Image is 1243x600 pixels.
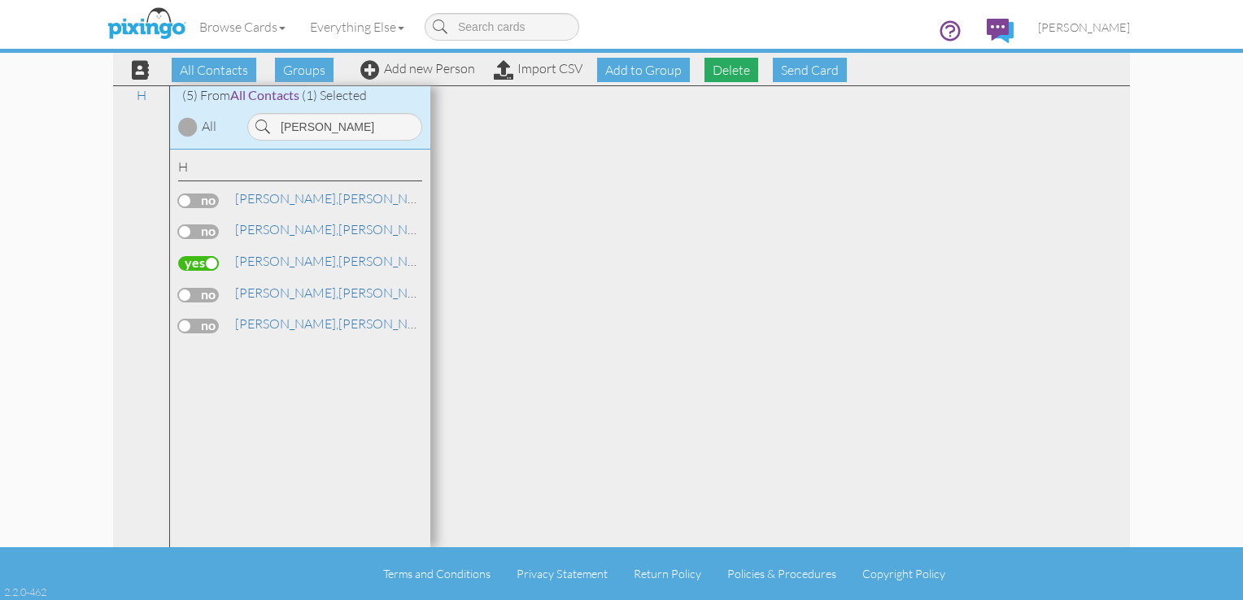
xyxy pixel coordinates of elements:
span: (1) Selected [302,87,367,103]
a: [PERSON_NAME] [233,251,441,271]
a: Privacy Statement [517,567,608,580]
div: 2.2.0-462 [4,585,46,599]
a: [PERSON_NAME] [233,220,441,239]
span: All Contacts [172,58,256,82]
img: pixingo logo [103,4,190,45]
a: Browse Cards [187,7,298,47]
a: [PERSON_NAME] [233,283,441,302]
span: [PERSON_NAME], [235,253,338,269]
a: Terms and Conditions [383,567,491,580]
span: Delete [704,58,758,82]
input: Search cards [425,13,579,41]
a: H [129,85,155,105]
a: Import CSV [494,60,582,76]
div: (5) From [170,86,430,105]
span: Add to Group [597,58,690,82]
div: All [202,117,216,136]
a: [PERSON_NAME] [233,314,441,333]
span: [PERSON_NAME], [235,315,338,332]
span: All Contacts [230,87,299,102]
span: [PERSON_NAME] [1038,20,1130,34]
a: [PERSON_NAME] [1026,7,1142,48]
a: [PERSON_NAME] [233,189,441,208]
a: Policies & Procedures [727,567,836,580]
span: [PERSON_NAME], [235,285,338,301]
a: Everything Else [298,7,417,47]
span: Groups [275,58,334,82]
span: [PERSON_NAME], [235,221,338,237]
img: comments.svg [987,19,1014,43]
a: Return Policy [634,567,701,580]
span: Send Card [773,58,847,82]
a: Add new Person [360,60,475,76]
div: H [178,158,422,181]
a: Copyright Policy [862,567,945,580]
span: [PERSON_NAME], [235,190,338,207]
